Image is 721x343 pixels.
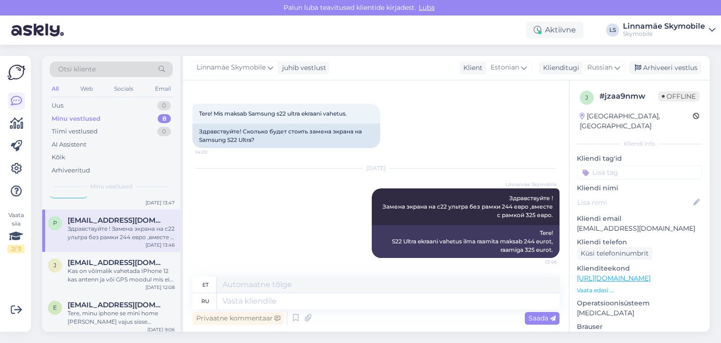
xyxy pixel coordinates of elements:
[577,154,702,164] p: Kliendi tag'id
[506,181,557,188] span: Linnamäe Skymobile
[599,91,658,102] div: # jzaa9nmw
[577,274,651,282] a: [URL][DOMAIN_NAME]
[460,63,483,73] div: Klient
[52,101,63,110] div: Uus
[192,312,284,325] div: Privaatne kommentaar
[577,247,652,260] div: Küsi telefoninumbrit
[146,242,175,249] div: [DATE] 13:46
[658,91,699,101] span: Offline
[158,114,171,124] div: 8
[522,258,557,265] span: 13:46
[153,83,173,95] div: Email
[68,309,175,326] div: Tere, minu iphone se mini home [PERSON_NAME] vajus sisse kuidagimoodi või [PERSON_NAME], ei saa h...
[195,148,230,156] span: 14:20
[529,314,556,322] span: Saada
[52,127,98,136] div: Tiimi vestlused
[623,23,705,30] div: Linnamäe Skymobile
[54,262,56,269] span: j
[577,322,702,332] p: Brauser
[202,277,208,293] div: et
[623,23,715,38] a: Linnamäe SkymobileSkymobile
[146,199,175,206] div: [DATE] 13:47
[577,237,702,247] p: Kliendi telefon
[53,304,57,311] span: e
[201,293,209,309] div: ru
[68,216,165,225] span: puusepphenry@gmail.com
[199,110,347,117] span: Tere! Mis maksab Samsung s22 ultra ekraani vahetus.
[526,22,583,39] div: Aktiivne
[577,286,702,295] p: Vaata edasi ...
[587,62,613,73] span: Russian
[629,62,701,74] div: Arhiveeri vestlus
[157,127,171,136] div: 0
[577,197,691,208] input: Lisa nimi
[8,63,25,81] img: Askly Logo
[157,101,171,110] div: 0
[68,301,165,309] span: erx1994@hotmail.com
[585,94,588,101] span: j
[90,182,132,191] span: Minu vestlused
[146,284,175,291] div: [DATE] 12:08
[52,166,90,175] div: Arhiveeritud
[577,214,702,224] p: Kliendi email
[8,245,24,253] div: 2 / 3
[8,211,24,253] div: Vaata siia
[78,83,95,95] div: Web
[52,153,65,162] div: Kõik
[372,225,560,258] div: Tere! S22 Ultra ekraani vahetus ilma raamita maksab 244 eurot, raamiga 325 eurot.
[278,63,326,73] div: juhib vestlust
[53,219,57,226] span: p
[112,83,135,95] div: Socials
[580,111,693,131] div: [GEOGRAPHIC_DATA], [GEOGRAPHIC_DATA]
[577,224,702,234] p: [EMAIL_ADDRESS][DOMAIN_NAME]
[539,63,579,73] div: Klienditugi
[192,164,560,172] div: [DATE]
[52,140,86,149] div: AI Assistent
[52,114,100,124] div: Minu vestlused
[623,30,705,38] div: Skymobile
[577,308,702,318] p: [MEDICAL_DATA]
[491,62,519,73] span: Estonian
[577,140,702,148] div: Kliendi info
[577,298,702,308] p: Operatsioonisüsteem
[58,64,96,74] span: Otsi kliente
[68,267,175,284] div: Kas on võimalik vahetada IPhone 12 kas antenn ja või GPS moodul mis ei tööta?
[606,23,619,37] div: LS
[577,183,702,193] p: Kliendi nimi
[197,62,266,73] span: Linnamäe Skymobile
[192,124,380,148] div: Здравствуйте! Сколько будет стоить замена экрана на Samsung S22 Ultra?
[577,264,702,273] p: Klienditeekond
[416,3,437,12] span: Luba
[50,83,61,95] div: All
[68,225,175,242] div: Здравствуйте ! Замена экрана на с22 ультра без рамки 244 евро ,вместе с рамкой 325 евро.
[68,258,165,267] span: jaak@bltehnika.ee
[147,326,175,333] div: [DATE] 9:06
[577,165,702,179] input: Lisa tag
[383,195,554,218] span: Здравствуйте ! Замена экрана на с22 ультра без рамки 244 евро ,вместе с рамкой 325 евро.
